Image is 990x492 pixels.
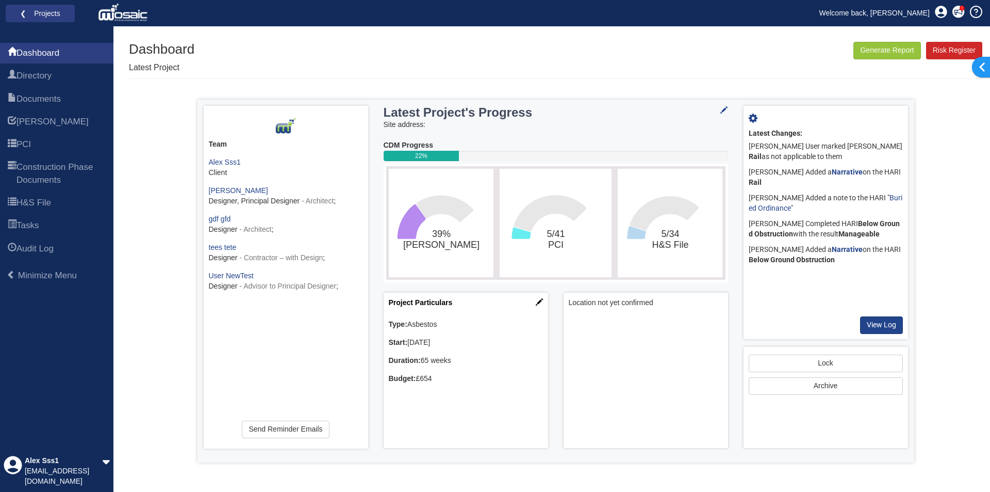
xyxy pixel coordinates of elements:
div: ; [209,186,363,207]
div: CDM Progress [384,140,728,151]
span: HARI [8,116,16,129]
span: - Advisor to Principal Designer [239,282,336,290]
img: logo_white.png [98,3,150,23]
div: 22% [384,151,459,161]
div: [PERSON_NAME] Completed HARI with the result [749,216,903,242]
span: - Architect [239,225,271,233]
div: [PERSON_NAME] Added a on the HARI [749,165,903,191]
div: £654 [389,374,543,384]
b: Below Ground Obstruction [749,256,835,264]
span: - Contractor – with Design [239,253,323,262]
span: Designer [209,225,238,233]
a: Narrative [832,245,863,253]
div: [EMAIL_ADDRESS][DOMAIN_NAME] [25,466,102,487]
span: H&S File [16,197,51,209]
tspan: H&S File [652,240,689,250]
a: Lock [749,355,903,372]
a: Risk Register [926,42,982,59]
span: Designer [209,253,238,262]
text: 5/34 [652,229,689,250]
div: 65 weeks [389,356,543,366]
div: ; [209,271,363,292]
span: PCI [8,139,16,151]
span: Audit Log [16,243,54,255]
div: Team [209,139,363,150]
h3: Latest Project's Progress [384,106,668,119]
b: Duration: [389,356,421,364]
b: Below Ground Obstruction [749,219,900,238]
button: Archive [749,377,903,395]
span: Tasks [8,220,16,232]
span: Minimize Menu [18,271,77,280]
a: Project Particulars [389,298,453,307]
span: Directory [16,70,52,82]
div: Profile [4,456,22,487]
div: Site address: [384,120,728,130]
span: PCI [16,138,31,151]
div: Alex Sss1 [25,456,102,466]
b: Start: [389,338,408,346]
div: ; [209,214,363,235]
tspan: [PERSON_NAME] [403,240,479,250]
h1: Dashboard [129,42,194,57]
span: Tasks [16,219,39,232]
b: Rail [749,152,762,161]
span: Designer, Principal Designer [209,197,300,205]
span: Dashboard [16,47,59,59]
a: [PERSON_NAME] [209,186,268,195]
svg: 5/34​H&S File [620,171,720,275]
span: Directory [8,70,16,83]
div: [DATE] [389,338,543,348]
a: View Log [860,316,903,334]
span: H&S File [8,197,16,210]
span: Minimize Menu [7,271,15,279]
b: Rail [749,178,762,186]
div: Asbestos [389,320,543,330]
a: Welcome back, [PERSON_NAME] [812,5,937,21]
span: Construction Phase Documents [8,162,16,187]
a: Send Reminder Emails [242,421,329,438]
span: Audit Log [8,243,16,256]
div: Project Location [564,293,728,448]
b: Budget: [389,374,416,383]
text: 39% [403,229,479,250]
span: HARI [16,116,89,128]
div: [PERSON_NAME] User marked [PERSON_NAME] as not applicable to them [749,139,903,165]
span: Location not yet confirmed [569,298,723,308]
svg: 5/41​PCI [502,171,609,275]
a: User NewTest [209,272,254,280]
b: Type: [389,320,407,328]
button: Generate Report [853,42,920,59]
svg: 39%​HARI [391,171,491,275]
text: 5/41 [547,229,565,250]
img: Z [275,116,296,137]
a: Narrative [832,168,863,176]
span: Designer [209,282,238,290]
span: - Architect [302,197,334,205]
a: gdf gfd [209,215,231,223]
p: Latest Project [129,62,194,74]
span: Client [209,168,227,177]
b: Manageable [838,230,880,238]
span: Construction Phase Documents [16,161,106,186]
span: Documents [8,93,16,106]
div: Latest Changes: [749,129,903,139]
tspan: PCI [548,240,564,250]
a: Buried Ordinance [749,194,902,212]
a: Alex Sss1 [209,158,241,166]
span: Dashboard [8,47,16,60]
span: Documents [16,93,61,105]
a: ❮ Projects [12,7,68,20]
div: [PERSON_NAME] Added a on the HARI [749,242,903,268]
div: ; [209,243,363,263]
a: tees tete [209,243,237,251]
div: [PERSON_NAME] Added a note to the HARI " " [749,191,903,216]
